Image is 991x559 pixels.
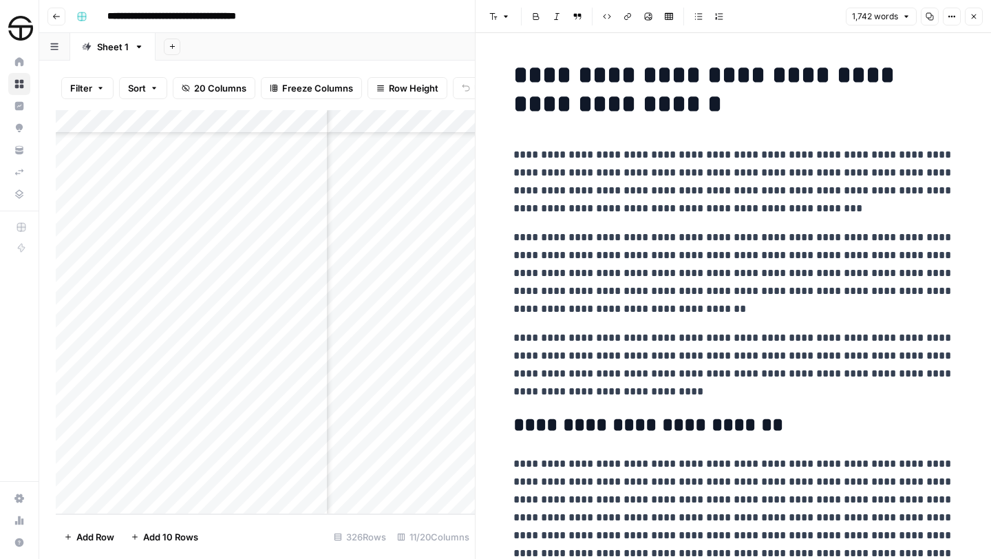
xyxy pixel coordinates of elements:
button: Row Height [367,77,447,99]
span: 1,742 words [852,10,898,23]
div: Sheet 1 [97,40,129,54]
button: Undo [453,77,507,99]
button: Workspace: SimpleTire [8,11,30,45]
span: Row Height [389,81,438,95]
span: Add 10 Rows [143,530,198,544]
span: Freeze Columns [282,81,353,95]
a: Settings [8,487,30,509]
a: Data Library [8,183,30,205]
div: 326 Rows [328,526,392,548]
img: SimpleTire Logo [8,16,33,41]
button: Add Row [56,526,122,548]
button: Freeze Columns [261,77,362,99]
span: 20 Columns [194,81,246,95]
button: Add 10 Rows [122,526,206,548]
button: Help + Support [8,531,30,553]
button: 20 Columns [173,77,255,99]
a: Your Data [8,139,30,161]
a: Opportunities [8,117,30,139]
span: Sort [128,81,146,95]
a: Browse [8,73,30,95]
a: Home [8,51,30,73]
a: Syncs [8,161,30,183]
button: 1,742 words [846,8,917,25]
a: Insights [8,95,30,117]
button: Filter [61,77,114,99]
a: Usage [8,509,30,531]
span: Filter [70,81,92,95]
div: 11/20 Columns [392,526,475,548]
span: Add Row [76,530,114,544]
a: Sheet 1 [70,33,156,61]
button: Sort [119,77,167,99]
